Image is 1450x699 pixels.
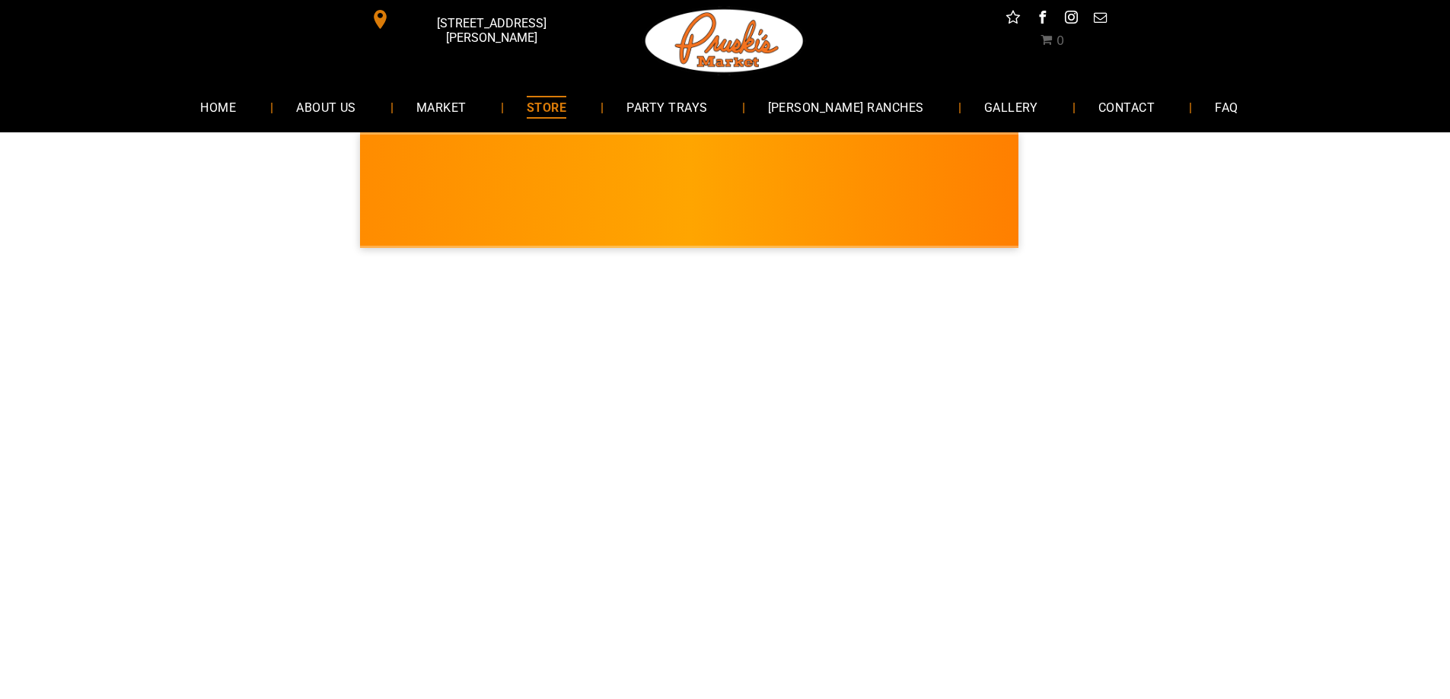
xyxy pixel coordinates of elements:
a: facebook [1032,8,1052,31]
span: 0 [1056,33,1064,48]
a: [STREET_ADDRESS][PERSON_NAME] [360,8,593,31]
a: ABOUT US [273,87,379,127]
a: HOME [177,87,259,127]
a: CONTACT [1076,87,1178,127]
a: Social network [1003,8,1023,31]
a: instagram [1061,8,1081,31]
a: FAQ [1192,87,1260,127]
a: email [1090,8,1110,31]
a: [PERSON_NAME] RANCHES [745,87,947,127]
span: [PERSON_NAME] MARKET [1009,201,1308,225]
a: STORE [504,87,589,127]
a: GALLERY [961,87,1061,127]
span: [STREET_ADDRESS][PERSON_NAME] [393,8,589,52]
a: MARKET [394,87,489,127]
a: PARTY TRAYS [604,87,730,127]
